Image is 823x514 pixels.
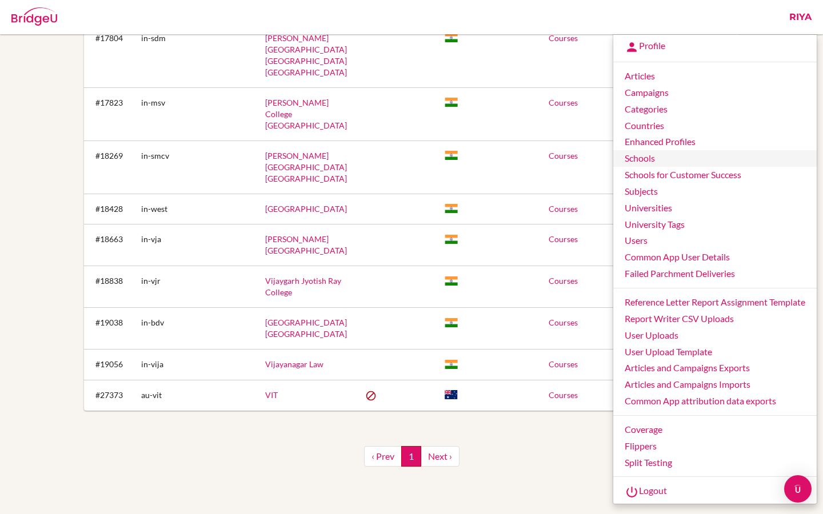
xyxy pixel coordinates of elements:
td: #18428 [84,194,132,224]
a: Enhanced Profiles [613,134,817,150]
td: in-west [132,194,214,224]
span: Australia [445,389,458,400]
td: in-sdm [132,23,214,87]
img: Bridge-U [11,7,57,26]
span: India [445,234,458,244]
ul: Riya [613,34,817,504]
span: India [445,318,458,328]
a: [PERSON_NAME][GEOGRAPHIC_DATA] [265,234,347,255]
a: Campaigns [613,85,817,101]
td: in-vja [132,224,214,266]
a: [PERSON_NAME][GEOGRAPHIC_DATA] [GEOGRAPHIC_DATA] [GEOGRAPHIC_DATA] [265,33,347,77]
a: [PERSON_NAME] College [GEOGRAPHIC_DATA] [265,98,347,130]
td: au-vit [132,380,214,411]
td: #18838 [84,266,132,308]
a: Courses [549,390,578,400]
a: Common App User Details [613,249,817,266]
a: Countries [613,118,817,134]
a: [PERSON_NAME][GEOGRAPHIC_DATA] [GEOGRAPHIC_DATA] [265,151,347,183]
td: #17804 [84,23,132,87]
div: Open Intercom Messenger [784,475,812,503]
td: #18269 [84,140,132,194]
a: Failed Parchment Deliveries [613,266,817,282]
span: India [445,203,458,214]
a: Profile [613,38,817,56]
a: 1 [401,446,421,467]
a: Categories [613,101,817,118]
td: in-vjr [132,266,214,308]
span: India [445,150,458,160]
a: Split Testing [613,455,817,471]
td: #18663 [84,224,132,266]
a: Coverage [613,421,817,438]
a: University Tags [613,216,817,233]
a: Universities [613,200,817,216]
a: Common App attribution data exports [613,393,817,409]
a: User Upload Template [613,344,817,360]
span: India [445,33,458,43]
a: User Uploads [613,327,817,344]
td: in-vija [132,350,214,380]
a: Subjects [613,183,817,200]
td: #27373 [84,380,132,411]
a: Courses [549,151,578,160]
td: in-msv [132,87,214,140]
a: Schools for Customer Success [613,167,817,183]
td: in-bdv [132,308,214,350]
a: Articles [613,68,817,85]
div: Admin: Universities [69,9,178,26]
a: Courses [549,276,578,286]
span: India [445,276,458,286]
a: Vijaygarh Jyotish Ray College [265,276,341,297]
a: Courses [549,318,578,327]
a: Articles and Campaigns Exports [613,360,817,376]
a: ‹ Prev [364,446,402,467]
td: in-smcv [132,140,214,194]
td: #17823 [84,87,132,140]
a: Courses [549,234,578,244]
a: Logout [613,483,817,501]
a: Users [613,232,817,249]
td: #19056 [84,350,132,380]
td: #19038 [84,308,132,350]
a: Courses [549,98,578,107]
a: [GEOGRAPHIC_DATA] [265,204,347,214]
a: Report Writer CSV Uploads [613,311,817,327]
a: Schools [613,150,817,167]
a: Flippers [613,438,817,455]
a: Courses [549,33,578,43]
a: Courses [549,204,578,214]
a: Articles and Campaigns Imports [613,376,817,393]
a: Next › [421,446,460,467]
a: Vijayanagar Law [265,359,323,369]
span: India [445,359,458,370]
a: VIT [265,390,278,400]
a: Courses [549,359,578,369]
a: Reference Letter Report Assignment Template [613,294,817,311]
a: [GEOGRAPHIC_DATA] [GEOGRAPHIC_DATA] [265,318,347,339]
span: India [445,97,458,107]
